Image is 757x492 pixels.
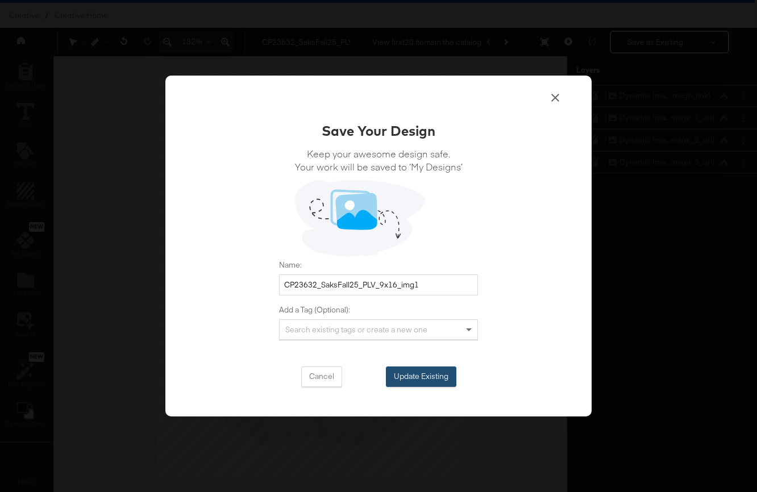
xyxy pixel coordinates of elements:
div: Save Your Design [322,121,435,140]
span: Your work will be saved to ‘My Designs’ [295,160,463,173]
button: Cancel [301,366,342,387]
label: Name: [279,260,478,270]
div: Search existing tags or create a new one [280,320,477,339]
label: Add a Tag (Optional): [279,305,478,315]
span: Keep your awesome design safe. [295,147,463,160]
button: Update Existing [386,366,456,387]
